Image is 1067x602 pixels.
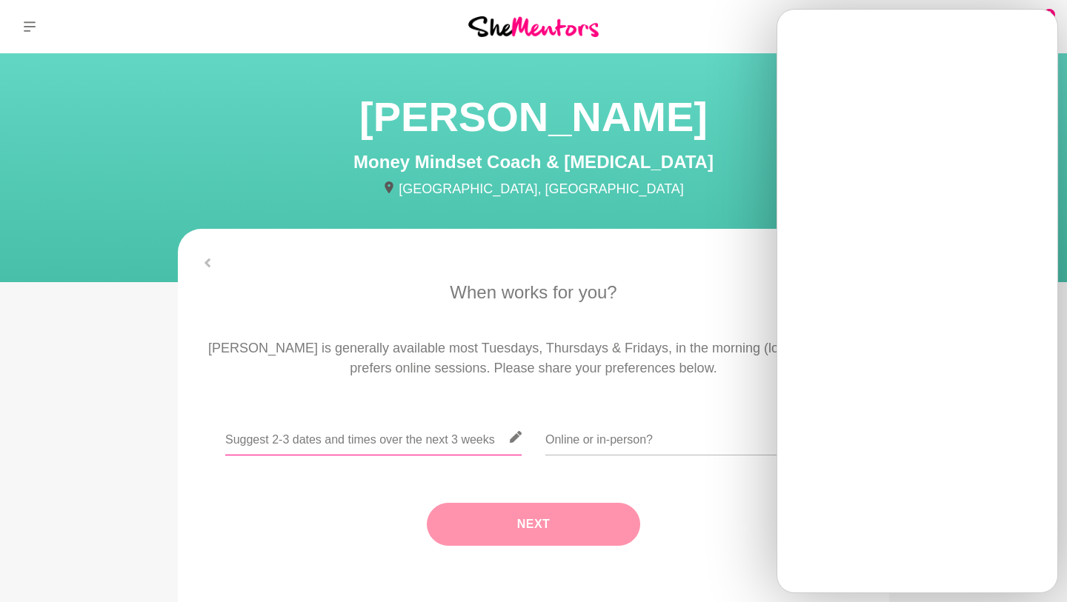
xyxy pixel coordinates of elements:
[225,419,522,455] input: Suggest 2-3 dates and times over the next 3 weeks
[199,338,868,378] p: [PERSON_NAME] is generally available most Tuesdays, Thursdays & Fridays, in the morning (local ti...
[178,179,889,199] p: [GEOGRAPHIC_DATA], [GEOGRAPHIC_DATA]
[468,16,599,36] img: She Mentors Logo
[199,279,868,306] p: When works for you?
[1014,9,1049,44] a: Taliah-Kate (TK) Byron3
[178,89,889,145] h1: [PERSON_NAME]
[1043,9,1055,21] span: 3
[178,151,889,173] h4: Money Mindset Coach & [MEDICAL_DATA]
[545,419,842,455] input: Online or in-person?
